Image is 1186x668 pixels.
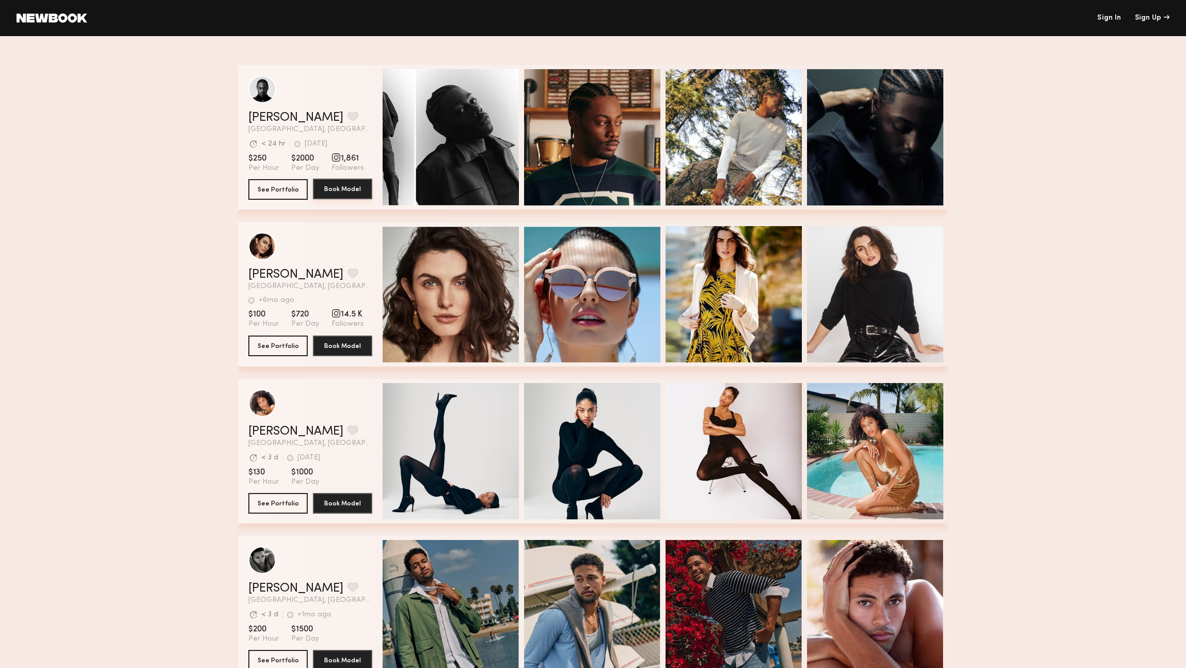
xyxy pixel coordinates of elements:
div: +1mo ago [297,611,331,618]
button: Book Model [313,336,372,356]
a: [PERSON_NAME] [248,112,343,124]
button: See Portfolio [248,179,308,200]
span: $2000 [291,153,319,164]
span: 14.5 K [331,309,364,320]
span: Per Day [291,320,319,329]
span: [GEOGRAPHIC_DATA], [GEOGRAPHIC_DATA] [248,283,372,290]
span: [GEOGRAPHIC_DATA], [GEOGRAPHIC_DATA] [248,597,372,604]
a: Book Model [313,179,372,200]
button: Book Model [313,179,372,199]
span: Followers [331,164,364,173]
span: Followers [331,320,364,329]
div: < 3 d [261,454,278,462]
a: [PERSON_NAME] [248,425,343,438]
span: $130 [248,467,279,478]
button: See Portfolio [248,493,308,514]
span: [GEOGRAPHIC_DATA], [GEOGRAPHIC_DATA] [248,126,372,133]
span: 1,861 [331,153,364,164]
div: Sign Up [1135,14,1169,22]
span: $720 [291,309,319,320]
button: Book Model [313,493,372,514]
div: [DATE] [297,454,320,462]
span: Per Hour [248,478,279,487]
span: $100 [248,309,279,320]
span: Per Day [291,164,319,173]
span: $250 [248,153,279,164]
span: Per Hour [248,634,279,644]
span: $200 [248,624,279,634]
button: See Portfolio [248,336,308,356]
span: [GEOGRAPHIC_DATA], [GEOGRAPHIC_DATA] [248,440,372,447]
span: $1500 [291,624,319,634]
a: [PERSON_NAME] [248,582,343,595]
span: Per Day [291,634,319,644]
a: [PERSON_NAME] [248,268,343,281]
span: Per Hour [248,164,279,173]
span: Per Hour [248,320,279,329]
div: +6mo ago [259,297,294,304]
div: [DATE] [305,140,327,148]
a: Sign In [1097,14,1121,22]
div: < 24 hr [261,140,286,148]
span: $1000 [291,467,319,478]
div: < 3 d [261,611,278,618]
span: Per Day [291,478,319,487]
